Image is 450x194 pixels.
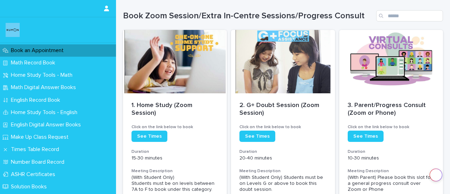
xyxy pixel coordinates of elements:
[239,124,326,130] h3: Click on the link below to book
[8,121,86,128] p: English Digital Answer Books
[131,131,167,142] a: See Times
[348,124,435,130] h3: Click on the link below to book
[131,155,218,161] p: 15-30 minutes
[376,10,443,21] input: Search
[8,97,66,104] p: English Record Book
[6,23,20,37] img: o6XkwfS7S2qhyeB9lxyF
[8,159,70,165] p: Number Board Record
[123,11,373,21] h1: Book Zoom Session/Extra In-Centre Sessions/Progress Consult
[239,155,326,161] p: 20-40 minutes
[348,131,384,142] a: See Times
[8,72,78,79] p: Home Study Tools - Math
[239,131,275,142] a: See Times
[131,168,218,174] h3: Meeting Description
[239,175,324,192] span: (With Student Only) Students must be on Levels G or above to book this doubt session.
[245,134,270,139] span: See Times
[131,102,218,117] p: 1. Home Study (Zoom Session)
[239,102,326,117] p: 2. G+ Doubt Session (Zoom Session)
[8,171,61,178] p: ASHR Certificates
[137,134,162,139] span: See Times
[8,134,74,140] p: Make Up Class Request
[8,109,83,116] p: Home Study Tools - English
[348,175,434,192] span: (With Parent) Please book this slot for a general progress consult over Zoom or Phone
[8,84,82,91] p: Math Digital Answer Books
[348,102,435,117] p: 3. Parent/Progress Consult (Zoom or Phone)
[8,60,61,66] p: Math Record Book
[131,175,216,192] span: (With Student Only) Students must be on levels between 7A to F to book under this category.
[131,124,218,130] h3: Click on the link below to book
[8,146,65,153] p: Times Table Record
[8,183,52,190] p: Solution Books
[131,149,218,155] h3: Duration
[8,47,69,54] p: Book an Appointment
[348,149,435,155] h3: Duration
[239,168,326,174] h3: Meeting Description
[348,168,435,174] h3: Meeting Description
[239,149,326,155] h3: Duration
[353,134,378,139] span: See Times
[348,155,435,161] p: 10-30 minutes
